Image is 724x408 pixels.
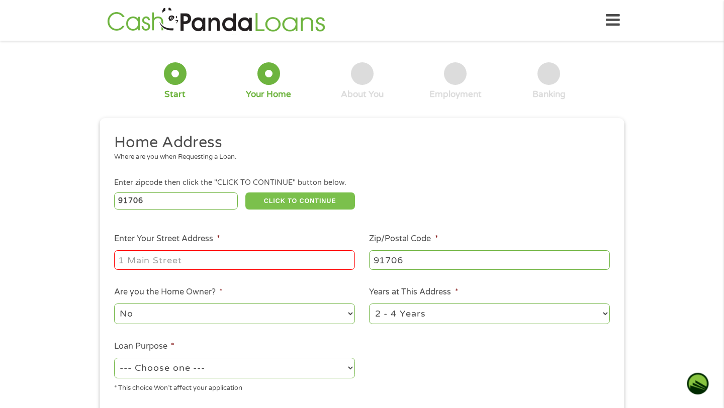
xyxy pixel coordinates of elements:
[245,192,355,210] button: CLICK TO CONTINUE
[369,234,438,244] label: Zip/Postal Code
[114,152,603,162] div: Where are you when Requesting a Loan.
[429,89,482,100] div: Employment
[341,89,384,100] div: About You
[114,177,610,188] div: Enter zipcode then click the "CLICK TO CONTINUE" button below.
[532,89,566,100] div: Banking
[369,287,458,297] label: Years at This Address
[114,234,220,244] label: Enter Your Street Address
[114,192,238,210] input: Enter Zipcode (e.g 01510)
[246,89,291,100] div: Your Home
[114,341,174,352] label: Loan Purpose
[114,287,223,297] label: Are you the Home Owner?
[114,250,355,269] input: 1 Main Street
[114,133,603,153] h2: Home Address
[104,6,328,35] img: GetLoanNow Logo
[114,380,355,393] div: * This choice Won’t affect your application
[164,89,186,100] div: Start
